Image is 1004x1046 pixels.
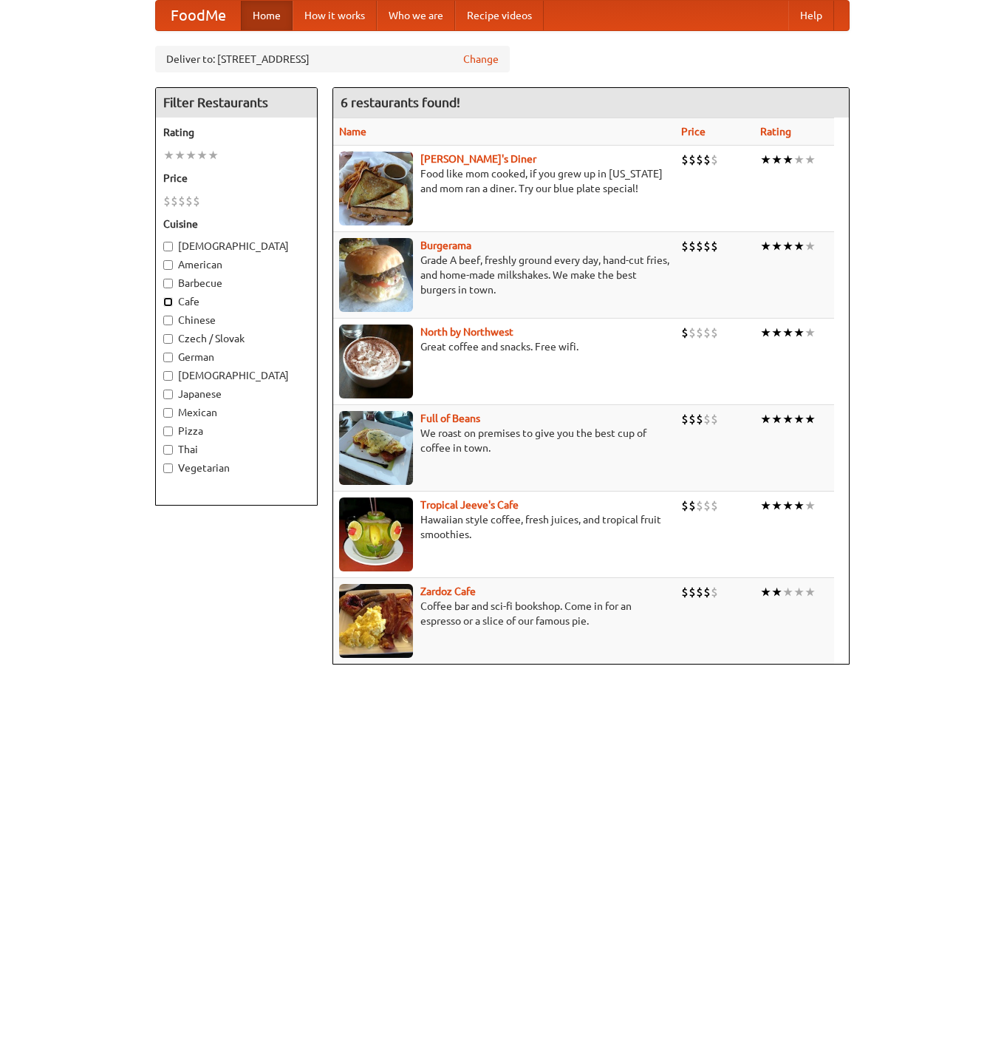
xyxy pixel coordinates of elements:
[689,152,696,168] li: $
[156,88,317,118] h4: Filter Restaurants
[703,152,711,168] li: $
[420,585,476,597] b: Zardoz Cafe
[681,126,706,137] a: Price
[696,497,703,514] li: $
[782,411,793,427] li: ★
[163,193,171,209] li: $
[782,238,793,254] li: ★
[163,313,310,327] label: Chinese
[703,411,711,427] li: $
[760,584,771,600] li: ★
[163,405,310,420] label: Mexican
[689,238,696,254] li: $
[696,152,703,168] li: $
[771,152,782,168] li: ★
[805,411,816,427] li: ★
[163,297,173,307] input: Cafe
[681,238,689,254] li: $
[163,331,310,346] label: Czech / Slovak
[771,497,782,514] li: ★
[782,497,793,514] li: ★
[793,152,805,168] li: ★
[681,497,689,514] li: $
[420,412,480,424] a: Full of Beans
[703,325,711,341] li: $
[163,408,173,418] input: Mexican
[163,217,310,231] h5: Cuisine
[782,152,793,168] li: ★
[711,152,718,168] li: $
[681,411,689,427] li: $
[420,499,519,511] a: Tropical Jeeve's Cafe
[760,411,771,427] li: ★
[455,1,544,30] a: Recipe videos
[793,325,805,341] li: ★
[760,126,791,137] a: Rating
[420,153,536,165] a: [PERSON_NAME]'s Diner
[377,1,455,30] a: Who we are
[163,350,310,364] label: German
[703,238,711,254] li: $
[163,316,173,325] input: Chinese
[771,325,782,341] li: ★
[339,152,413,225] img: sallys.jpg
[339,126,366,137] a: Name
[771,411,782,427] li: ★
[339,339,669,354] p: Great coffee and snacks. Free wifi.
[163,147,174,163] li: ★
[339,253,669,297] p: Grade A beef, freshly ground every day, hand-cut fries, and home-made milkshakes. We make the bes...
[163,171,310,186] h5: Price
[339,584,413,658] img: zardoz.jpg
[163,390,173,399] input: Japanese
[163,463,173,473] input: Vegetarian
[703,584,711,600] li: $
[163,257,310,272] label: American
[163,427,173,436] input: Pizza
[163,424,310,438] label: Pizza
[185,193,193,209] li: $
[420,240,471,251] b: Burgerama
[420,326,513,338] b: North by Northwest
[339,411,413,485] img: beans.jpg
[805,325,816,341] li: ★
[689,584,696,600] li: $
[163,368,310,383] label: [DEMOGRAPHIC_DATA]
[163,260,173,270] input: American
[339,599,669,628] p: Coffee bar and sci-fi bookshop. Come in for an espresso or a slice of our famous pie.
[711,584,718,600] li: $
[463,52,499,67] a: Change
[208,147,219,163] li: ★
[696,411,703,427] li: $
[782,325,793,341] li: ★
[689,411,696,427] li: $
[771,238,782,254] li: ★
[163,125,310,140] h5: Rating
[689,325,696,341] li: $
[163,242,173,251] input: [DEMOGRAPHIC_DATA]
[805,584,816,600] li: ★
[703,497,711,514] li: $
[155,46,510,72] div: Deliver to: [STREET_ADDRESS]
[163,445,173,455] input: Thai
[163,276,310,291] label: Barbecue
[174,147,185,163] li: ★
[178,193,185,209] li: $
[805,238,816,254] li: ★
[163,353,173,362] input: German
[681,584,689,600] li: $
[760,325,771,341] li: ★
[681,325,689,341] li: $
[788,1,834,30] a: Help
[241,1,293,30] a: Home
[163,461,310,475] label: Vegetarian
[171,193,178,209] li: $
[341,95,460,109] ng-pluralize: 6 restaurants found!
[711,497,718,514] li: $
[163,387,310,401] label: Japanese
[711,238,718,254] li: $
[185,147,197,163] li: ★
[793,497,805,514] li: ★
[793,238,805,254] li: ★
[163,239,310,254] label: [DEMOGRAPHIC_DATA]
